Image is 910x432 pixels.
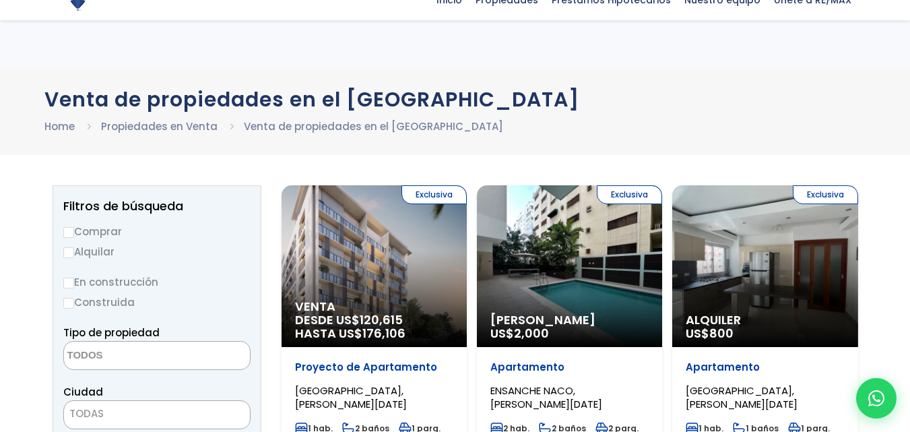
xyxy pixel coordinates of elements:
[401,185,467,204] span: Exclusiva
[686,313,844,327] span: Alquiler
[686,325,734,342] span: US$
[63,274,251,290] label: En construcción
[63,294,251,311] label: Construida
[514,325,549,342] span: 2,000
[295,300,453,313] span: Venta
[295,361,453,374] p: Proyecto de Apartamento
[709,325,734,342] span: 800
[44,88,866,111] h1: Venta de propiedades en el [GEOGRAPHIC_DATA]
[295,327,453,340] span: HASTA US$
[63,385,103,399] span: Ciudad
[244,118,503,135] li: Venta de propiedades en el [GEOGRAPHIC_DATA]
[63,243,251,260] label: Alquilar
[362,325,405,342] span: 176,106
[63,326,160,340] span: Tipo de propiedad
[63,298,74,309] input: Construida
[63,247,74,258] input: Alquilar
[44,119,75,133] a: Home
[490,383,602,411] span: ENSANCHE NACO, [PERSON_NAME][DATE]
[63,223,251,240] label: Comprar
[63,227,74,238] input: Comprar
[101,119,218,133] a: Propiedades en Venta
[686,383,798,411] span: [GEOGRAPHIC_DATA], [PERSON_NAME][DATE]
[490,325,549,342] span: US$
[597,185,662,204] span: Exclusiva
[63,400,251,429] span: TODAS
[64,342,195,371] textarea: Search
[295,313,453,340] span: DESDE US$
[64,404,250,423] span: TODAS
[63,199,251,213] h2: Filtros de búsqueda
[686,361,844,374] p: Apartamento
[490,361,649,374] p: Apartamento
[490,313,649,327] span: [PERSON_NAME]
[63,278,74,288] input: En construcción
[360,311,403,328] span: 120,615
[69,406,104,421] span: TODAS
[295,383,407,411] span: [GEOGRAPHIC_DATA], [PERSON_NAME][DATE]
[793,185,858,204] span: Exclusiva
